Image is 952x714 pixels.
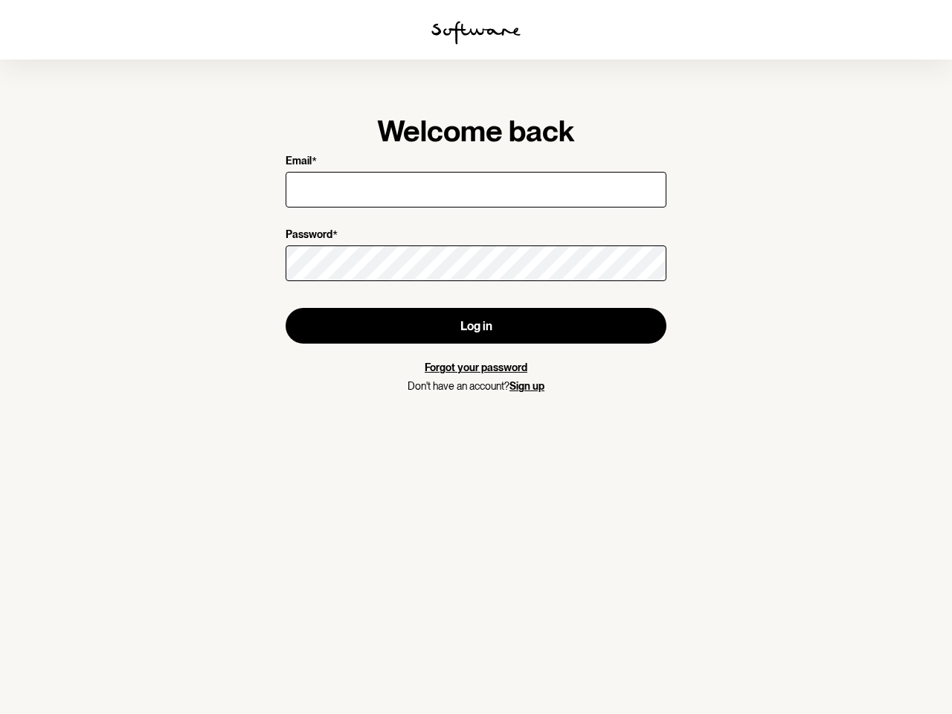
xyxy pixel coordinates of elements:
a: Sign up [509,380,544,392]
p: Password [286,228,332,242]
p: Don't have an account? [286,380,666,393]
p: Email [286,155,312,169]
img: software logo [431,21,521,45]
a: Forgot your password [425,361,527,373]
h1: Welcome back [286,113,666,149]
button: Log in [286,308,666,344]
